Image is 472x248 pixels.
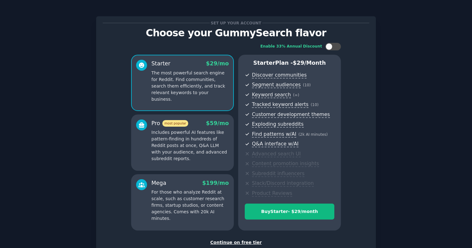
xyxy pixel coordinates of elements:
[252,160,319,167] span: Content promotion insights
[206,120,229,126] span: $ 59 /mo
[252,101,308,108] span: Tracked keyword alerts
[103,239,369,246] div: Continue on free tier
[202,180,229,186] span: $ 199 /mo
[260,44,322,49] div: Enable 33% Annual Discount
[103,28,369,38] p: Choose your GummySearch flavor
[303,83,311,87] span: ( 10 )
[206,60,229,67] span: $ 29 /mo
[252,72,307,78] span: Discover communities
[252,111,330,118] span: Customer development themes
[252,121,303,128] span: Exploding subreddits
[245,204,334,220] button: BuyStarter- $29/month
[293,60,326,66] span: $ 29 /month
[252,131,296,138] span: Find patterns w/AI
[151,70,229,103] p: The most powerful search engine for Reddit. Find communities, search them efficiently, and track ...
[151,179,166,187] div: Mega
[151,129,229,162] p: Includes powerful AI features like pattern-finding in hundreds of Reddit posts at once, Q&A LLM w...
[162,120,189,127] span: most popular
[151,60,170,68] div: Starter
[245,208,334,215] div: Buy Starter - $ 29 /month
[252,170,304,177] span: Subreddit influencers
[151,119,188,127] div: Pro
[252,141,298,147] span: Q&A interface w/AI
[298,132,328,137] span: ( 2k AI minutes )
[252,92,291,98] span: Keyword search
[252,151,301,157] span: Advanced search UI
[151,189,229,222] p: For those who analyze Reddit at scale, such as customer research firms, startup studios, or conte...
[252,180,314,187] span: Slack/Discord integration
[293,93,299,97] span: ( ∞ )
[311,103,318,107] span: ( 10 )
[210,20,263,26] span: Set up your account
[252,190,292,197] span: Product Reviews
[245,59,334,67] p: Starter Plan -
[252,82,301,88] span: Segment audiences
